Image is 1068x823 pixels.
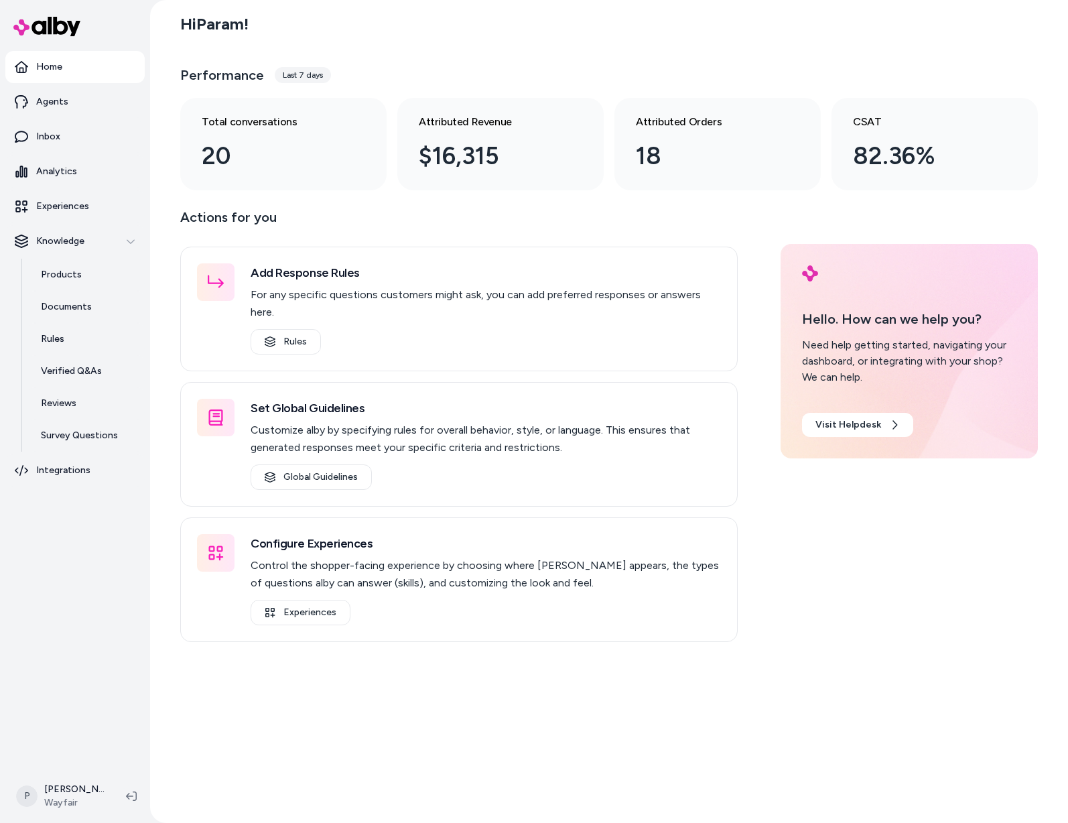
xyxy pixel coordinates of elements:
a: Verified Q&As [27,355,145,387]
a: Rules [251,329,321,355]
p: Integrations [36,464,90,477]
a: Experiences [251,600,350,625]
a: Analytics [5,155,145,188]
div: Last 7 days [275,67,331,83]
a: Integrations [5,454,145,487]
h3: Configure Experiences [251,534,721,553]
h3: CSAT [853,114,995,130]
p: Customize alby by specifying rules for overall behavior, style, or language. This ensures that ge... [251,422,721,456]
span: P [16,785,38,807]
a: Home [5,51,145,83]
p: Actions for you [180,206,738,239]
h3: Performance [180,66,264,84]
p: Home [36,60,62,74]
h3: Attributed Revenue [419,114,561,130]
p: Inbox [36,130,60,143]
a: Rules [27,323,145,355]
div: 82.36% [853,138,995,174]
img: alby Logo [802,265,818,281]
h3: Set Global Guidelines [251,399,721,418]
p: Products [41,268,82,281]
a: Total conversations 20 [180,98,387,190]
a: CSAT 82.36% [831,98,1038,190]
h3: Add Response Rules [251,263,721,282]
p: Experiences [36,200,89,213]
a: Agents [5,86,145,118]
div: 18 [636,138,778,174]
p: For any specific questions customers might ask, you can add preferred responses or answers here. [251,286,721,321]
div: 20 [202,138,344,174]
a: Reviews [27,387,145,420]
p: Knowledge [36,235,84,248]
a: Products [27,259,145,291]
div: Need help getting started, navigating your dashboard, or integrating with your shop? We can help. [802,337,1016,385]
p: [PERSON_NAME] [44,783,105,796]
p: Analytics [36,165,77,178]
a: Documents [27,291,145,323]
p: Control the shopper-facing experience by choosing where [PERSON_NAME] appears, the types of quest... [251,557,721,592]
a: Attributed Orders 18 [614,98,821,190]
p: Hello. How can we help you? [802,309,1016,329]
a: Attributed Revenue $16,315 [397,98,604,190]
p: Verified Q&As [41,365,102,378]
p: Documents [41,300,92,314]
img: alby Logo [13,17,80,36]
p: Survey Questions [41,429,118,442]
p: Reviews [41,397,76,410]
p: Agents [36,95,68,109]
a: Experiences [5,190,145,223]
h2: Hi Param ! [180,14,249,34]
p: Rules [41,332,64,346]
a: Global Guidelines [251,464,372,490]
h3: Attributed Orders [636,114,778,130]
a: Survey Questions [27,420,145,452]
button: P[PERSON_NAME]Wayfair [8,775,115,818]
a: Inbox [5,121,145,153]
div: $16,315 [419,138,561,174]
button: Knowledge [5,225,145,257]
h3: Total conversations [202,114,344,130]
a: Visit Helpdesk [802,413,913,437]
span: Wayfair [44,796,105,810]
